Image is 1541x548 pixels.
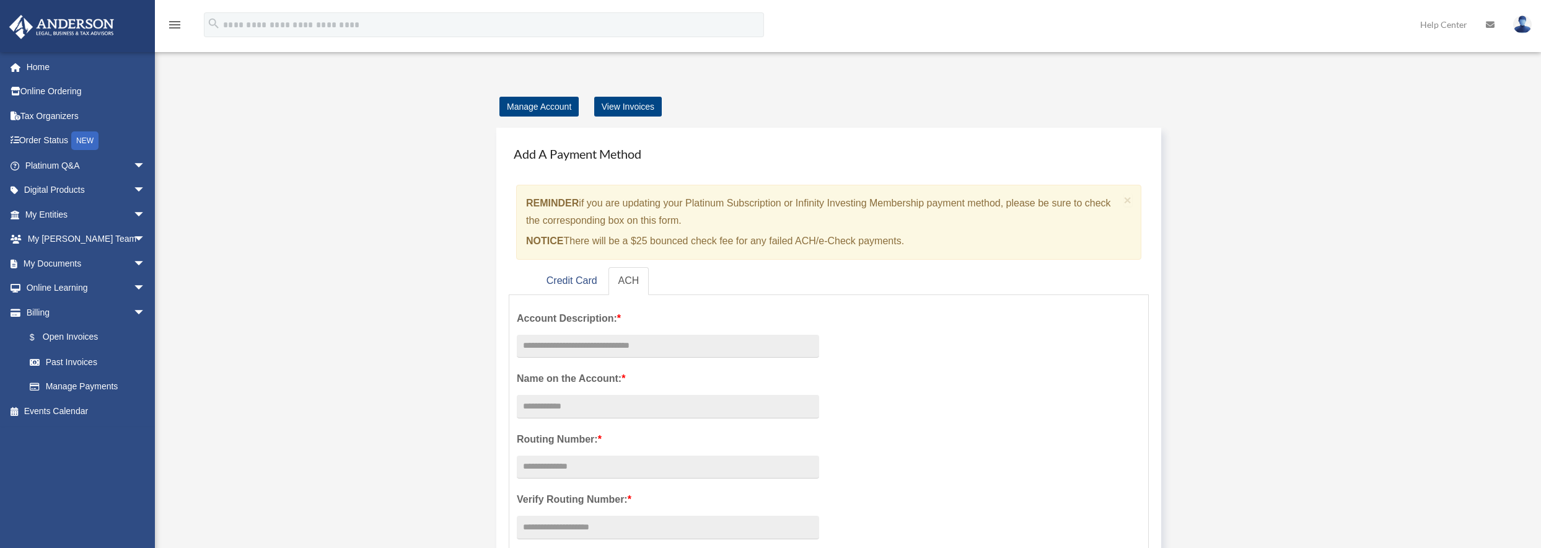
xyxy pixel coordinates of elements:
a: $Open Invoices [17,325,164,350]
a: Past Invoices [17,350,164,374]
div: if you are updating your Platinum Subscription or Infinity Investing Membership payment method, p... [516,185,1141,260]
span: arrow_drop_down [133,202,158,228]
a: Credit Card [537,267,607,295]
img: Anderson Advisors Platinum Portal [6,15,118,39]
button: Close [1124,193,1132,206]
a: Order StatusNEW [9,128,164,154]
span: × [1124,193,1132,207]
a: Events Calendar [9,399,164,423]
a: Online Ordering [9,79,164,104]
strong: NOTICE [526,236,563,246]
span: arrow_drop_down [133,153,158,179]
a: My Entitiesarrow_drop_down [9,202,164,227]
span: arrow_drop_down [133,178,158,203]
a: My Documentsarrow_drop_down [9,251,164,276]
a: Platinum Q&Aarrow_drop_down [9,153,164,178]
span: $ [37,330,43,345]
a: Home [9,55,164,79]
span: arrow_drop_down [133,251,158,276]
i: search [207,17,221,30]
div: NEW [71,131,99,150]
a: ACH [608,267,649,295]
a: Billingarrow_drop_down [9,300,164,325]
a: Digital Productsarrow_drop_down [9,178,164,203]
label: Verify Routing Number: [517,491,819,508]
strong: REMINDER [526,198,579,208]
img: User Pic [1513,15,1532,33]
label: Name on the Account: [517,370,819,387]
a: My [PERSON_NAME] Teamarrow_drop_down [9,227,164,252]
h4: Add A Payment Method [509,140,1149,167]
a: menu [167,22,182,32]
span: arrow_drop_down [133,300,158,325]
a: Manage Payments [17,374,158,399]
span: arrow_drop_down [133,276,158,301]
a: Online Learningarrow_drop_down [9,276,164,301]
a: Manage Account [499,97,579,117]
i: menu [167,17,182,32]
a: Tax Organizers [9,104,164,128]
p: There will be a $25 bounced check fee for any failed ACH/e-Check payments. [526,232,1119,250]
label: Routing Number: [517,431,819,448]
a: View Invoices [594,97,662,117]
label: Account Description: [517,310,819,327]
span: arrow_drop_down [133,227,158,252]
